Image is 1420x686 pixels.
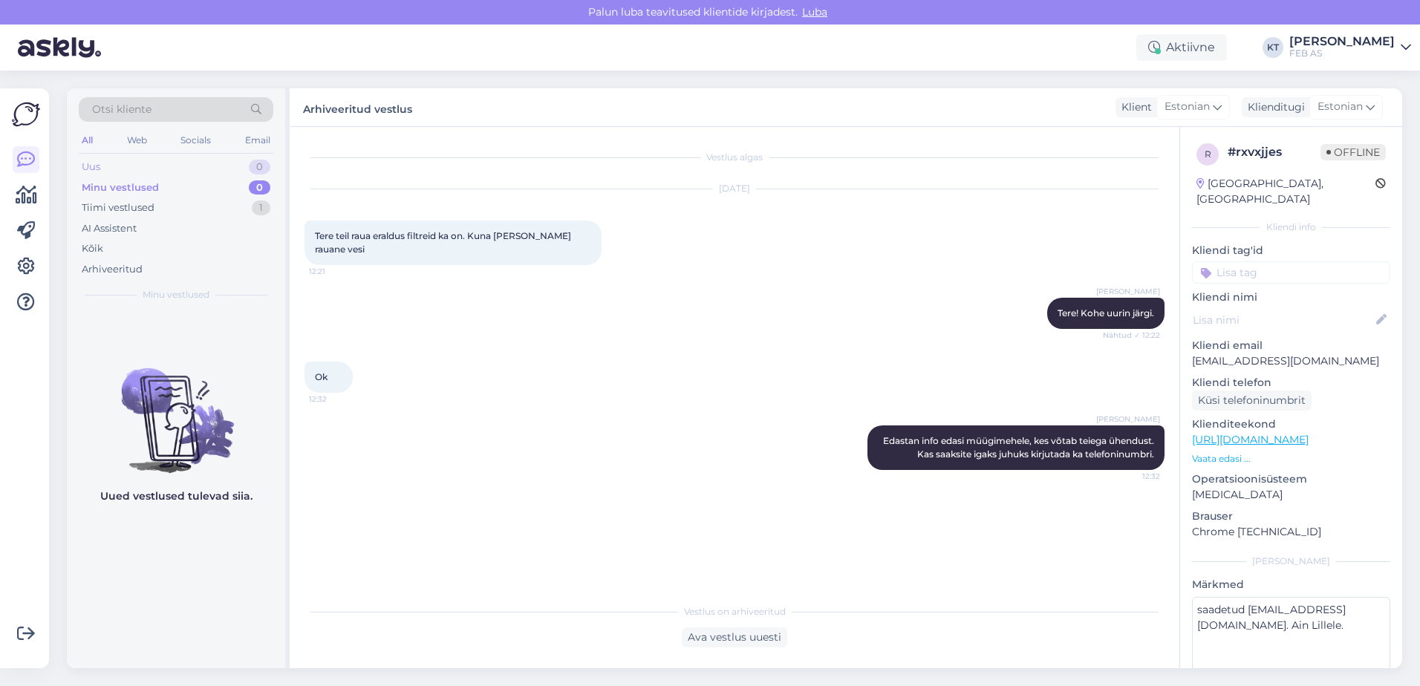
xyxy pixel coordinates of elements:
[124,131,150,150] div: Web
[249,160,270,174] div: 0
[1289,36,1411,59] a: [PERSON_NAME]FEB AS
[304,182,1165,195] div: [DATE]
[682,627,787,647] div: Ava vestlus uuesti
[1192,353,1390,369] p: [EMAIL_ADDRESS][DOMAIN_NAME]
[82,160,100,174] div: Uus
[1242,99,1305,115] div: Klienditugi
[242,131,273,150] div: Email
[684,605,786,618] span: Vestlus on arhiveeritud
[798,5,832,19] span: Luba
[1058,307,1154,318] span: Tere! Kohe uurin järgi.
[304,151,1165,164] div: Vestlus algas
[252,200,270,215] div: 1
[309,266,365,277] span: 12:21
[1289,48,1395,59] div: FEB AS
[1192,577,1390,592] p: Märkmed
[1104,471,1160,482] span: 12:32
[1228,143,1320,161] div: # rxvxjjes
[177,131,214,150] div: Socials
[249,180,270,195] div: 0
[1192,391,1312,411] div: Küsi telefoninumbrit
[309,393,365,405] span: 12:32
[1192,375,1390,391] p: Kliendi telefon
[315,371,328,382] span: Ok
[100,489,253,504] p: Uued vestlused tulevad siia.
[92,102,152,117] span: Otsi kliente
[1263,37,1283,58] div: KT
[82,262,143,277] div: Arhiveeritud
[1205,148,1211,160] span: r
[67,342,285,475] img: No chats
[82,241,103,256] div: Kõik
[1192,261,1390,284] input: Lisa tag
[82,180,159,195] div: Minu vestlused
[82,221,137,236] div: AI Assistent
[1289,36,1395,48] div: [PERSON_NAME]
[1192,555,1390,568] div: [PERSON_NAME]
[12,100,40,128] img: Askly Logo
[1192,243,1390,258] p: Kliendi tag'id
[1320,144,1386,160] span: Offline
[303,97,412,117] label: Arhiveeritud vestlus
[1192,452,1390,465] p: Vaata edasi ...
[1318,99,1363,115] span: Estonian
[1136,34,1227,61] div: Aktiivne
[1192,416,1390,432] p: Klienditeekond
[1196,176,1375,207] div: [GEOGRAPHIC_DATA], [GEOGRAPHIC_DATA]
[1193,312,1373,328] input: Lisa nimi
[1096,414,1160,425] span: [PERSON_NAME]
[1192,471,1390,487] p: Operatsioonisüsteem
[1192,220,1390,234] div: Kliendi info
[143,288,209,301] span: Minu vestlused
[1192,433,1309,446] a: [URL][DOMAIN_NAME]
[1103,330,1160,341] span: Nähtud ✓ 12:22
[1192,290,1390,305] p: Kliendi nimi
[1192,524,1390,540] p: Chrome [TECHNICAL_ID]
[1116,99,1152,115] div: Klient
[315,230,573,255] span: Tere teil raua eraldus filtreid ka on. Kuna [PERSON_NAME] rauane vesi
[79,131,96,150] div: All
[1165,99,1210,115] span: Estonian
[1096,286,1160,297] span: [PERSON_NAME]
[883,435,1156,460] span: Edastan info edasi müügimehele, kes võtab teiega ühendust. Kas saaksite igaks juhuks kirjutada ka...
[1192,509,1390,524] p: Brauser
[1192,338,1390,353] p: Kliendi email
[1192,487,1390,503] p: [MEDICAL_DATA]
[82,200,154,215] div: Tiimi vestlused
